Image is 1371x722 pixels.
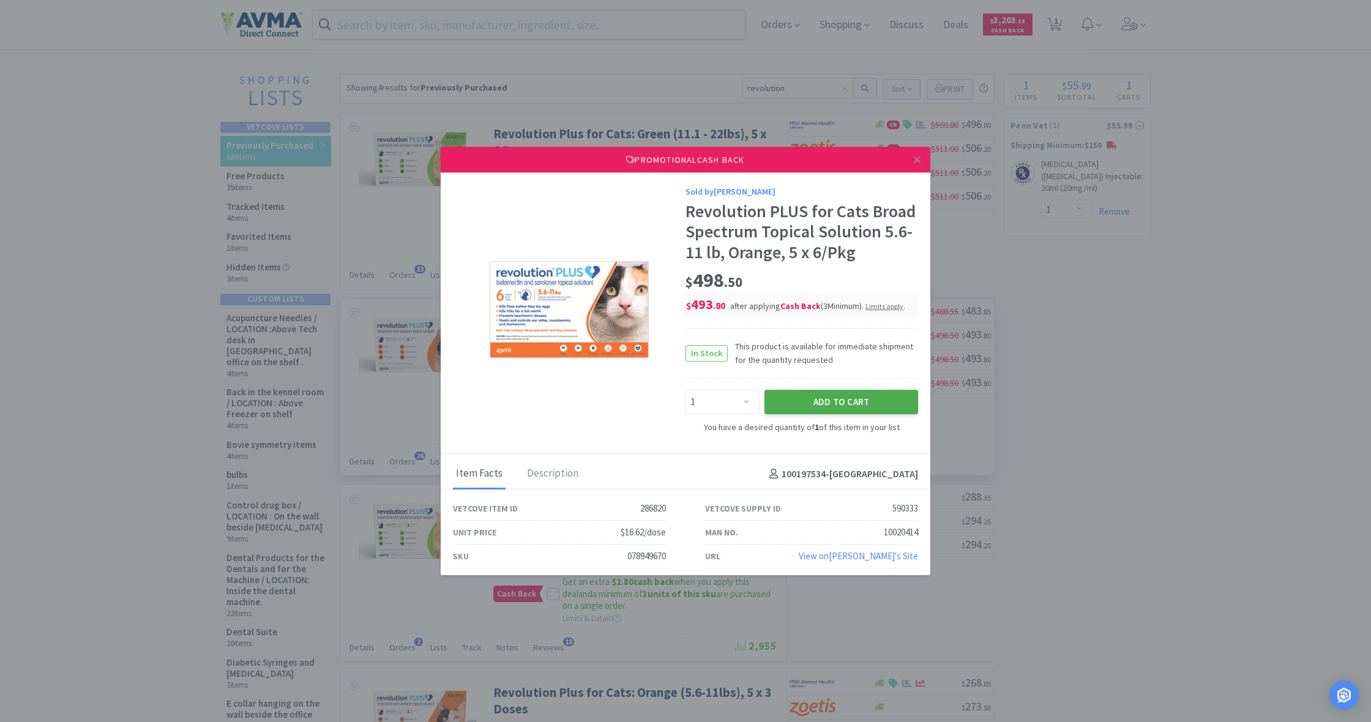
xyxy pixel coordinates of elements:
[705,502,781,515] div: Vetcove Supply ID
[815,422,819,433] strong: 1
[686,296,725,313] span: 493
[884,525,918,540] div: 10020414
[892,501,918,516] div: 590333
[441,147,930,173] div: Promotional Cash Back
[686,346,727,361] span: In Stock
[627,549,666,564] div: 078949670
[685,420,918,434] div: You have a desired quantity of of this item in your list
[799,550,918,562] a: View on[PERSON_NAME]'s Site
[780,300,821,311] i: Cash Back
[453,526,496,539] div: Unit Price
[524,459,581,489] div: Description
[453,502,518,515] div: Vetcove Item ID
[764,466,918,482] h4: 100197534 - [GEOGRAPHIC_DATA]
[453,549,469,563] div: SKU
[640,501,666,516] div: 286820
[764,390,918,414] button: Add to Cart
[685,201,918,263] div: Revolution PLUS for Cats Broad Spectrum Topical Solution 5.6-11 lb, Orange, 5 x 6/Pkg
[685,268,742,292] span: 498
[685,185,918,198] div: Sold by [PERSON_NAME]
[865,300,905,311] div: .
[686,300,691,311] span: $
[865,302,903,311] span: Limits apply
[728,340,918,367] span: This product is available for immediate shipment for the quantity requested
[705,549,720,563] div: URL
[730,300,905,311] span: after applying .
[724,274,742,291] span: . 50
[1329,680,1359,710] div: Open Intercom Messenger
[821,300,862,311] span: ( 3 Minimum)
[621,525,666,540] div: $16.62/dose
[705,526,738,539] div: Man No.
[453,459,506,489] div: Item Facts
[490,230,649,389] img: bf7c954c4ef5446fb1548c27bc75fe6b_590333.jpeg
[713,300,725,311] span: . 80
[685,274,693,291] span: $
